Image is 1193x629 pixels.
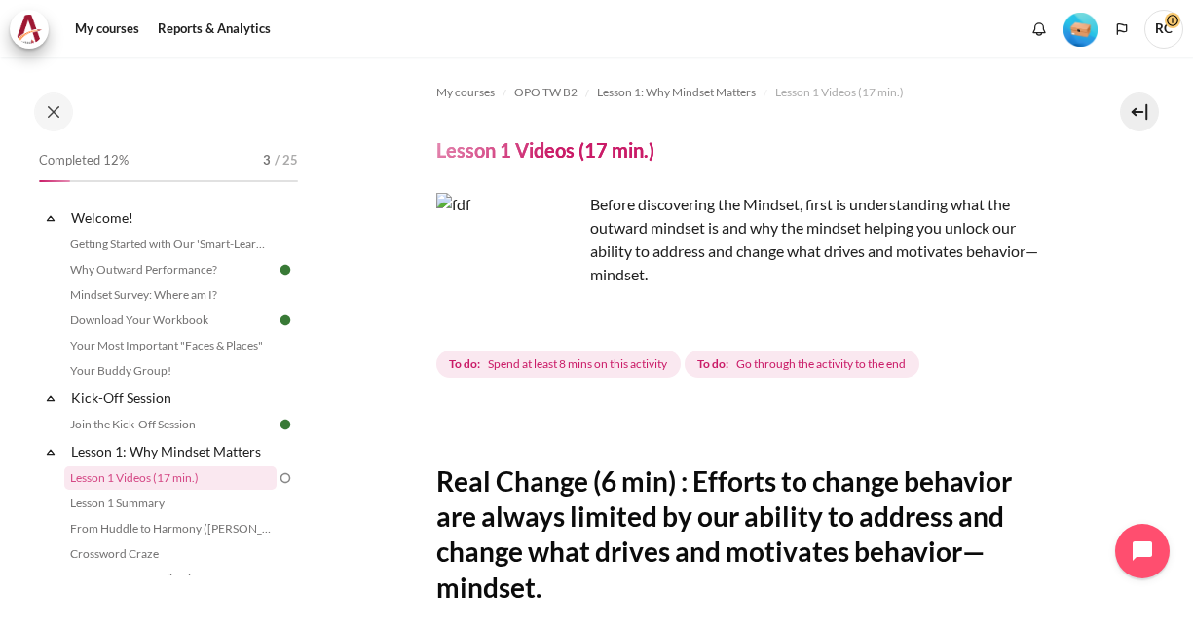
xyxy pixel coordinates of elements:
[10,10,58,49] a: Architeck Architeck
[68,385,277,411] a: Kick-Off Session
[1144,10,1183,49] span: RC
[64,309,277,332] a: Download Your Workbook
[64,413,277,436] a: Join the Kick-Off Session
[436,347,923,382] div: Completion requirements for Lesson 1 Videos (17 min.)
[275,151,298,170] span: / 25
[277,416,294,433] img: Done
[697,355,728,373] strong: To do:
[488,355,667,373] span: Spend at least 8 mins on this activity
[514,84,578,101] span: OPO TW B2
[41,208,60,228] span: Collapse
[1144,10,1183,49] a: User menu
[64,359,277,383] a: Your Buddy Group!
[68,204,277,231] a: Welcome!
[64,492,277,515] a: Lesson 1 Summary
[736,355,906,373] span: Go through the activity to the end
[436,193,1055,286] p: Before discovering the Mindset, first is understanding what the outward mindset is and why the mi...
[597,84,756,101] span: Lesson 1: Why Mindset Matters
[775,84,904,101] span: Lesson 1 Videos (17 min.)
[436,137,654,163] h4: Lesson 1 Videos (17 min.)
[41,442,60,462] span: Collapse
[277,261,294,278] img: Done
[436,77,1055,108] nav: Navigation bar
[64,233,277,256] a: Getting Started with Our 'Smart-Learning' Platform
[436,463,1055,606] h2: Real Change (6 min) : Efforts to change behavior are always limited by our ability to address and...
[39,151,129,170] span: Completed 12%
[64,466,277,490] a: Lesson 1 Videos (17 min.)
[151,10,278,49] a: Reports & Analytics
[436,193,582,339] img: fdf
[64,334,277,357] a: Your Most Important "Faces & Places"
[1063,13,1098,47] img: Level #1
[775,81,904,104] a: Lesson 1 Videos (17 min.)
[277,469,294,487] img: To do
[64,283,277,307] a: Mindset Survey: Where am I?
[68,438,277,464] a: Lesson 1: Why Mindset Matters
[436,81,495,104] a: My courses
[41,388,60,408] span: Collapse
[1063,11,1098,47] div: Level #1
[64,258,277,281] a: Why Outward Performance?
[64,517,277,540] a: From Huddle to Harmony ([PERSON_NAME]'s Story)
[436,84,495,101] span: My courses
[64,568,277,591] a: Lesson 1 STAR Application
[64,542,277,566] a: Crossword Craze
[39,180,70,182] div: 12%
[263,151,271,170] span: 3
[1056,11,1105,47] a: Level #1
[68,10,146,49] a: My courses
[277,312,294,329] img: Done
[1025,15,1054,44] div: Show notification window with no new notifications
[597,81,756,104] a: Lesson 1: Why Mindset Matters
[514,81,578,104] a: OPO TW B2
[449,355,480,373] strong: To do:
[1107,15,1137,44] button: Languages
[16,15,43,44] img: Architeck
